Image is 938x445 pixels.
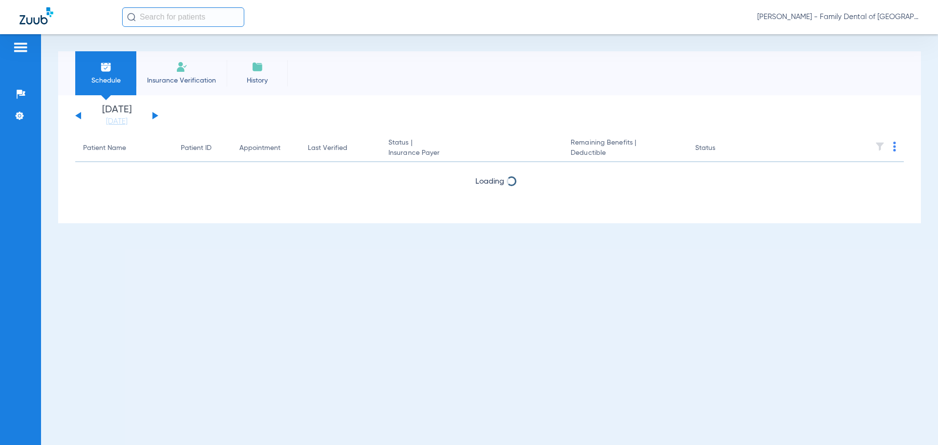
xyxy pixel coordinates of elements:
[144,76,219,85] span: Insurance Verification
[252,61,263,73] img: History
[757,12,918,22] span: [PERSON_NAME] - Family Dental of [GEOGRAPHIC_DATA]
[308,143,373,153] div: Last Verified
[381,135,563,162] th: Status |
[127,13,136,21] img: Search Icon
[308,143,347,153] div: Last Verified
[20,7,53,24] img: Zuub Logo
[100,61,112,73] img: Schedule
[83,143,165,153] div: Patient Name
[388,148,555,158] span: Insurance Payer
[181,143,224,153] div: Patient ID
[87,117,146,127] a: [DATE]
[13,42,28,53] img: hamburger-icon
[893,142,896,151] img: group-dot-blue.svg
[687,135,753,162] th: Status
[83,143,126,153] div: Patient Name
[122,7,244,27] input: Search for patients
[239,143,292,153] div: Appointment
[475,178,504,186] span: Loading
[563,135,687,162] th: Remaining Benefits |
[239,143,280,153] div: Appointment
[234,76,280,85] span: History
[875,142,885,151] img: filter.svg
[181,143,212,153] div: Patient ID
[83,76,129,85] span: Schedule
[571,148,679,158] span: Deductible
[87,105,146,127] li: [DATE]
[176,61,188,73] img: Manual Insurance Verification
